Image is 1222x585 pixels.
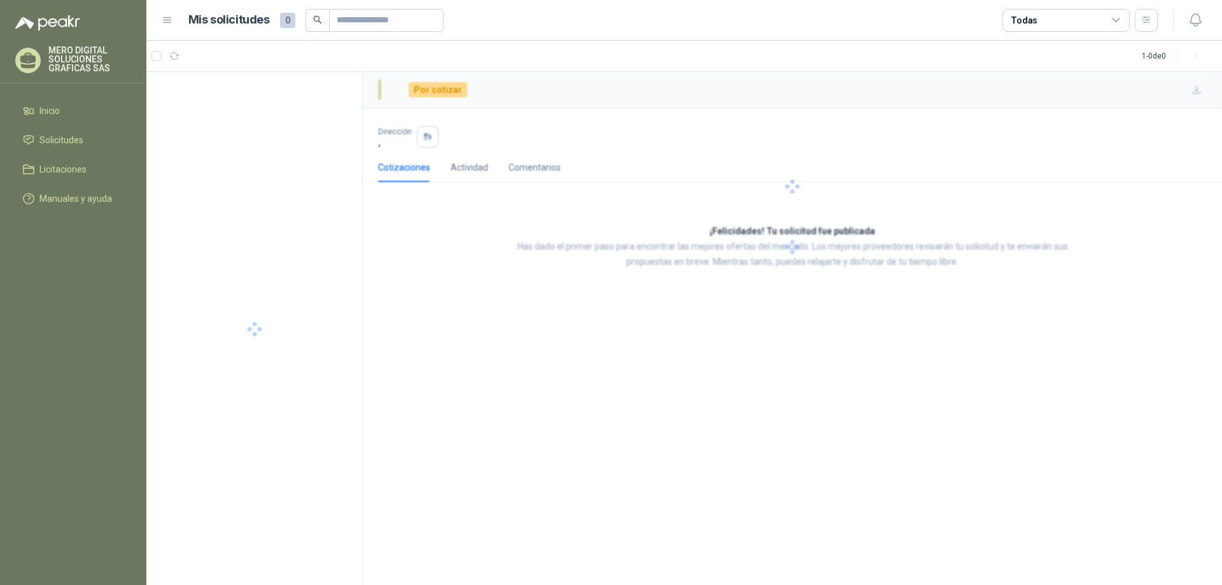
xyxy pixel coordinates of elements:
[1142,46,1207,66] div: 1 - 0 de 0
[15,15,80,31] img: Logo peakr
[39,104,60,118] span: Inicio
[39,162,87,176] span: Licitaciones
[313,15,322,24] span: search
[48,46,131,73] p: MERO DIGITAL SOLUCIONES GRAFICAS SAS
[15,99,131,123] a: Inicio
[15,187,131,211] a: Manuales y ayuda
[1011,13,1037,27] div: Todas
[188,11,270,29] h1: Mis solicitudes
[39,133,83,147] span: Solicitudes
[280,13,295,28] span: 0
[15,157,131,181] a: Licitaciones
[39,192,112,206] span: Manuales y ayuda
[15,128,131,152] a: Solicitudes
